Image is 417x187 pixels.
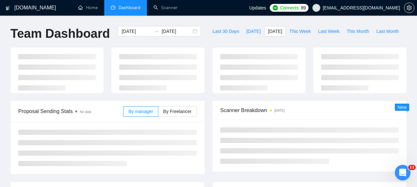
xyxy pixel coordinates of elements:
[397,105,407,110] span: New
[243,26,264,36] button: [DATE]
[111,5,115,10] span: dashboard
[314,6,319,10] span: user
[209,26,243,36] button: Last 30 Days
[122,28,151,35] input: Start date
[6,3,10,13] img: logo
[314,26,343,36] button: Last Week
[404,5,414,10] a: setting
[246,28,261,35] span: [DATE]
[154,29,159,34] span: swap-right
[10,26,110,41] h1: Team Dashboard
[18,107,123,115] span: Proposal Sending Stats
[286,26,314,36] button: This Week
[273,5,278,10] img: upwork-logo.png
[301,4,306,11] span: 89
[128,109,153,114] span: By manager
[395,165,410,180] iframe: Intercom live chat
[268,28,282,35] span: [DATE]
[376,28,399,35] span: Last Month
[154,29,159,34] span: to
[249,5,266,10] span: Updates
[78,5,98,10] a: homeHome
[289,28,311,35] span: This Week
[343,26,373,36] button: This Month
[162,28,191,35] input: End date
[280,4,299,11] span: Connects:
[373,26,402,36] button: Last Month
[404,3,414,13] button: setting
[274,109,284,112] time: [DATE]
[80,110,91,114] span: No data
[408,165,416,170] span: 11
[318,28,339,35] span: Last Week
[347,28,369,35] span: This Month
[119,5,140,10] span: Dashboard
[264,26,286,36] button: [DATE]
[220,106,399,114] span: Scanner Breakdown
[163,109,192,114] span: By Freelancer
[212,28,239,35] span: Last 30 Days
[153,5,178,10] a: searchScanner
